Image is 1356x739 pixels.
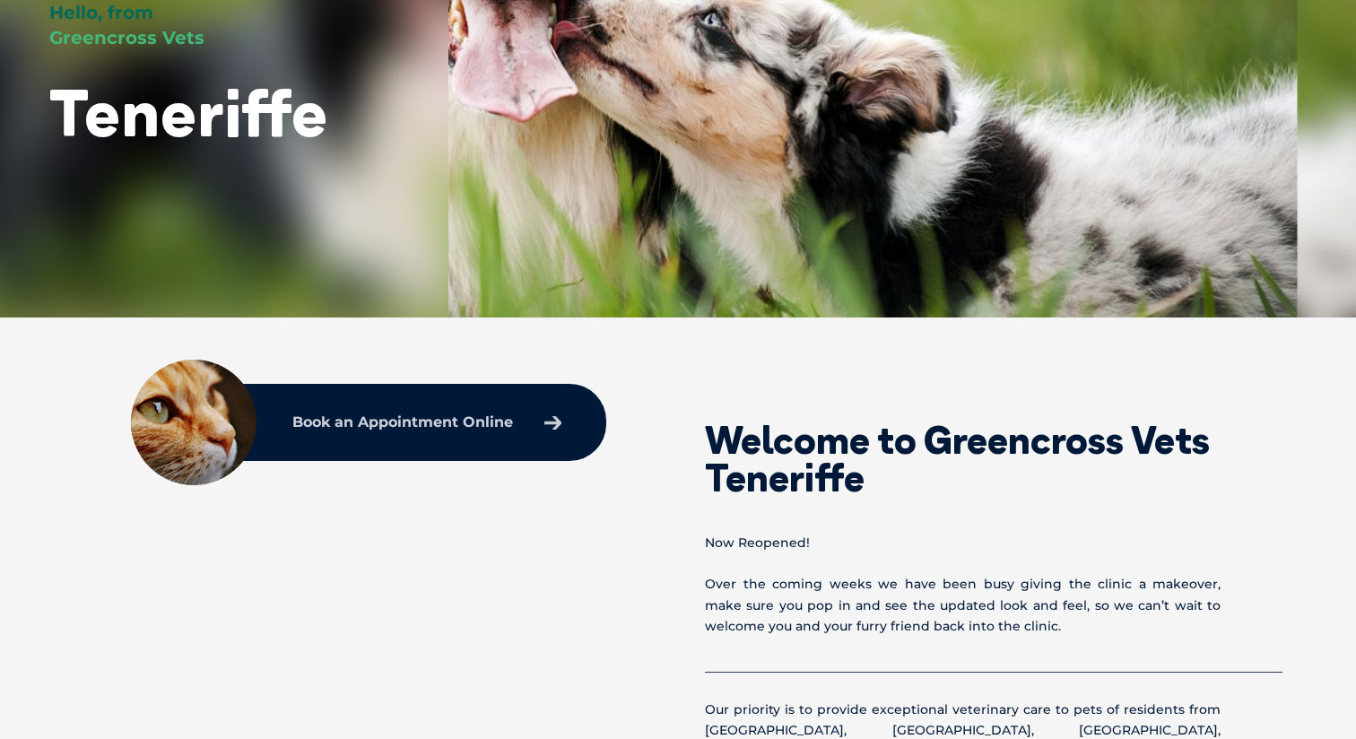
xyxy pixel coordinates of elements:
[49,77,328,148] h1: Teneriffe
[705,657,1221,678] p: ____________________________________________________________________________________________
[705,533,1221,553] p: Now Reopened!
[292,415,513,430] p: Book an Appointment Online
[705,422,1221,497] h2: Welcome to Greencross Vets Teneriffe
[705,574,1221,637] p: Over the coming weeks we have been busy giving the clinic a makeover, make sure you pop in and se...
[283,406,570,439] a: Book an Appointment Online
[49,2,153,23] span: Hello, from
[49,27,204,48] span: Greencross Vets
